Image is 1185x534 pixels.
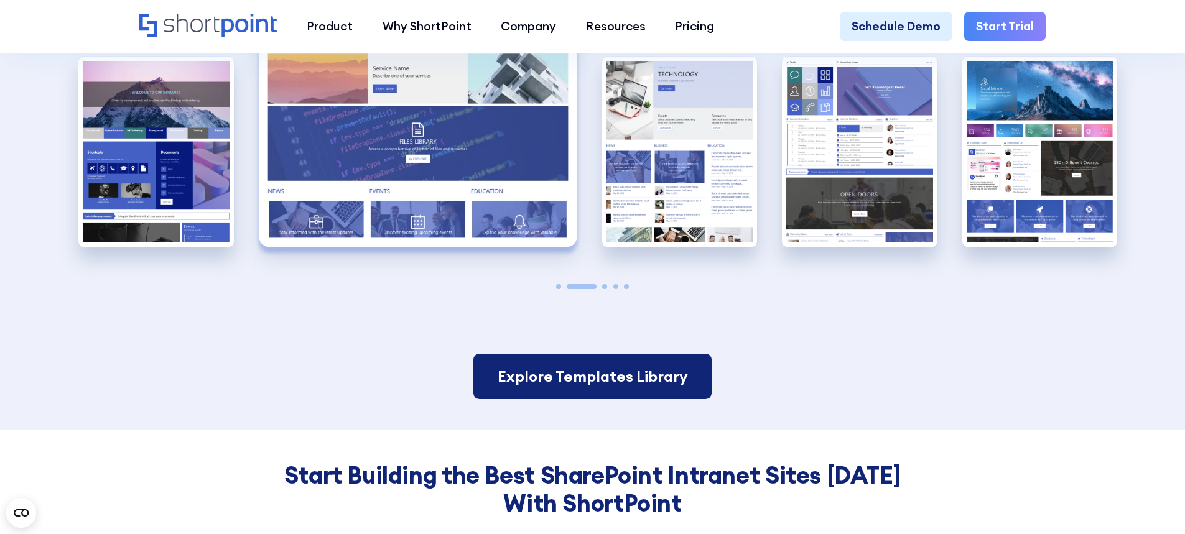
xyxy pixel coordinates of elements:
[473,354,711,400] a: Explore Templates Library
[962,57,1118,247] img: Best SharePoint Intranet Site Designs
[782,57,937,247] div: 4 / 5
[307,17,353,35] div: Product
[661,12,730,42] a: Pricing
[486,12,571,42] a: Company
[383,17,472,35] div: Why ShortPoint
[964,12,1046,42] a: Start Trial
[624,284,629,289] span: Go to slide 5
[602,284,607,289] span: Go to slide 3
[139,14,277,39] a: Home
[6,498,36,528] button: Open CMP widget
[602,57,758,247] img: Best SharePoint Designs
[78,57,234,247] img: Best SharePoint Site Designs
[78,57,234,247] div: 1 / 5
[292,12,368,42] a: Product
[602,57,758,247] div: 3 / 5
[961,390,1185,534] iframe: Chat Widget
[259,461,926,516] h3: Start Building the Best SharePoint Intranet Sites [DATE] With ShortPoint
[571,12,661,42] a: Resources
[613,284,618,289] span: Go to slide 4
[556,284,561,289] span: Go to slide 1
[586,17,646,35] div: Resources
[675,17,714,35] div: Pricing
[840,12,952,42] a: Schedule Demo
[501,17,556,35] div: Company
[962,57,1118,247] div: 5 / 5
[567,284,597,289] span: Go to slide 2
[782,57,937,247] img: Best SharePoint Intranet Examples
[368,12,486,42] a: Why ShortPoint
